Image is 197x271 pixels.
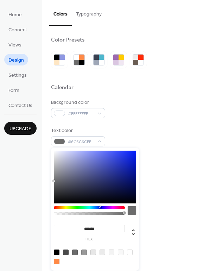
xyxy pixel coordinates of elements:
div: rgb(243, 243, 243) [109,250,114,255]
span: Connect [8,26,27,34]
a: Contact Us [4,99,37,111]
button: Upgrade [4,122,37,135]
span: Upgrade [9,125,31,133]
span: Settings [8,72,27,79]
a: Form [4,84,24,96]
span: Views [8,42,21,49]
div: Color Presets [51,37,85,44]
div: rgb(108, 108, 108) [72,250,78,255]
span: Contact Us [8,102,32,109]
span: Form [8,87,19,94]
div: Calendar [51,84,74,92]
div: rgb(255, 255, 255) [127,250,133,255]
a: Connect [4,24,31,35]
a: Design [4,54,28,65]
div: rgb(74, 74, 74) [63,250,69,255]
div: rgb(235, 235, 235) [100,250,105,255]
div: Text color [51,127,104,134]
div: Background color [51,99,104,106]
div: rgb(231, 231, 231) [90,250,96,255]
div: rgb(248, 248, 248) [118,250,123,255]
a: Home [4,8,26,20]
a: Settings [4,69,31,81]
span: Design [8,57,24,64]
label: hex [54,238,125,241]
div: rgb(255, 137, 70) [54,259,59,264]
span: #6C6C6CFF [68,138,94,146]
div: rgb(153, 153, 153) [81,250,87,255]
span: Home [8,11,22,19]
div: rgb(0, 0, 0) [54,250,59,255]
a: Views [4,39,26,50]
span: #FFFFFFFF [68,110,94,118]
